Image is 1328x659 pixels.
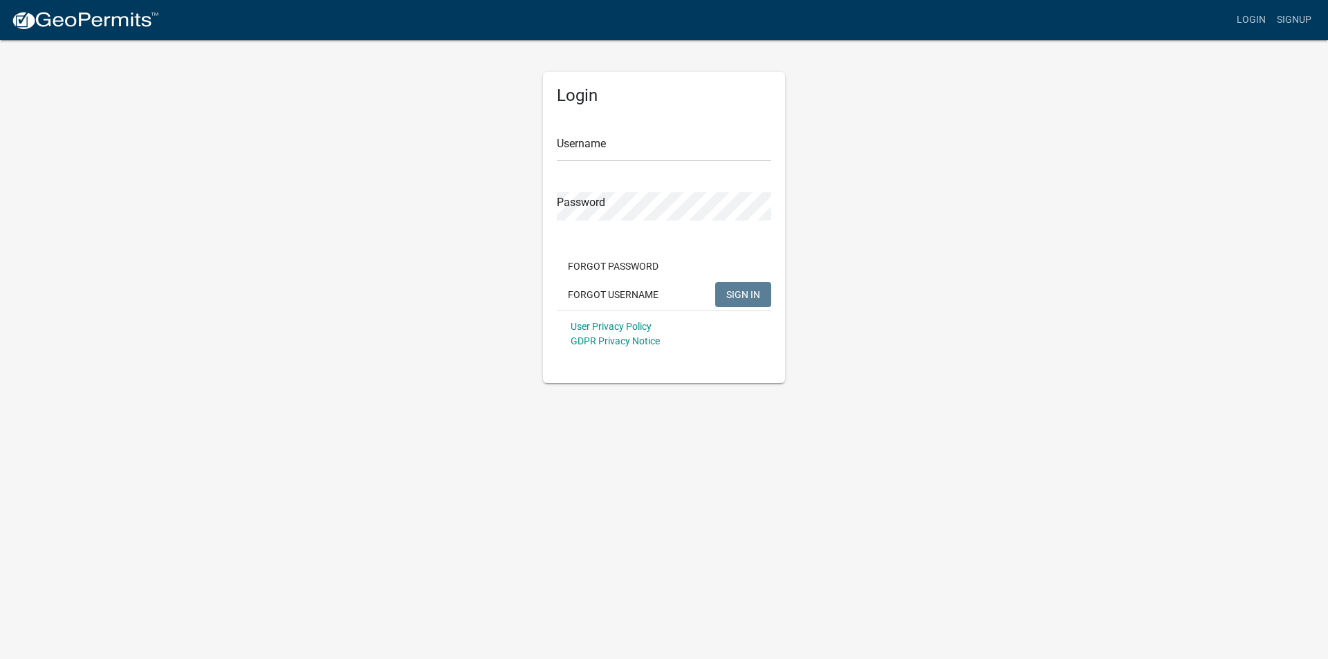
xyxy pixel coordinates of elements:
span: SIGN IN [726,288,760,299]
button: SIGN IN [715,282,771,307]
h5: Login [557,86,771,106]
button: Forgot Username [557,282,670,307]
button: Forgot Password [557,254,670,279]
a: Login [1231,7,1271,33]
a: Signup [1271,7,1317,33]
a: User Privacy Policy [571,321,652,332]
a: GDPR Privacy Notice [571,335,660,346]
